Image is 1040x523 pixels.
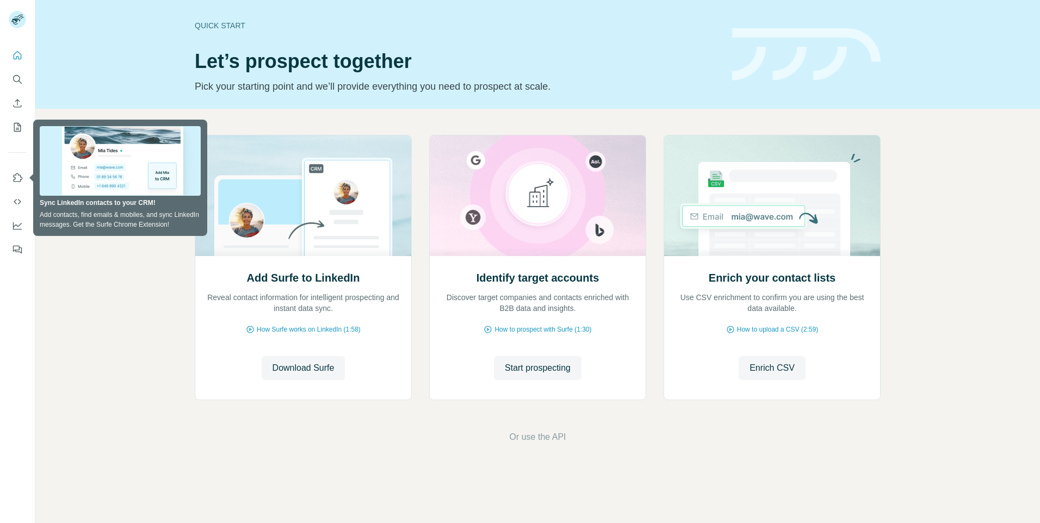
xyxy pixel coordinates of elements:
[9,192,26,211] button: Use Surfe API
[505,362,571,375] span: Start prospecting
[273,362,335,375] span: Download Surfe
[9,240,26,259] button: Feedback
[195,20,719,31] div: Quick start
[262,356,345,380] button: Download Surfe
[750,362,795,375] span: Enrich CSV
[737,325,818,334] span: How to upload a CSV (2:59)
[664,135,881,256] img: Enrich your contact lists
[247,270,360,285] h2: Add Surfe to LinkedIn
[195,135,412,256] img: Add Surfe to LinkedIn
[9,168,26,188] button: Use Surfe on LinkedIn
[441,292,635,314] p: Discover target companies and contacts enriched with B2B data and insights.
[509,431,566,444] button: Or use the API
[494,325,591,334] span: How to prospect with Surfe (1:30)
[9,117,26,137] button: My lists
[429,135,646,256] img: Identify target accounts
[476,270,599,285] h2: Identify target accounts
[709,270,835,285] h2: Enrich your contact lists
[9,46,26,65] button: Quick start
[195,79,719,94] p: Pick your starting point and we’ll provide everything you need to prospect at scale.
[739,356,806,380] button: Enrich CSV
[9,216,26,235] button: Dashboard
[494,356,581,380] button: Start prospecting
[257,325,361,334] span: How Surfe works on LinkedIn (1:58)
[9,94,26,113] button: Enrich CSV
[675,292,869,314] p: Use CSV enrichment to confirm you are using the best data available.
[206,292,400,314] p: Reveal contact information for intelligent prospecting and instant data sync.
[732,28,881,81] img: banner
[9,70,26,89] button: Search
[195,51,719,72] h1: Let’s prospect together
